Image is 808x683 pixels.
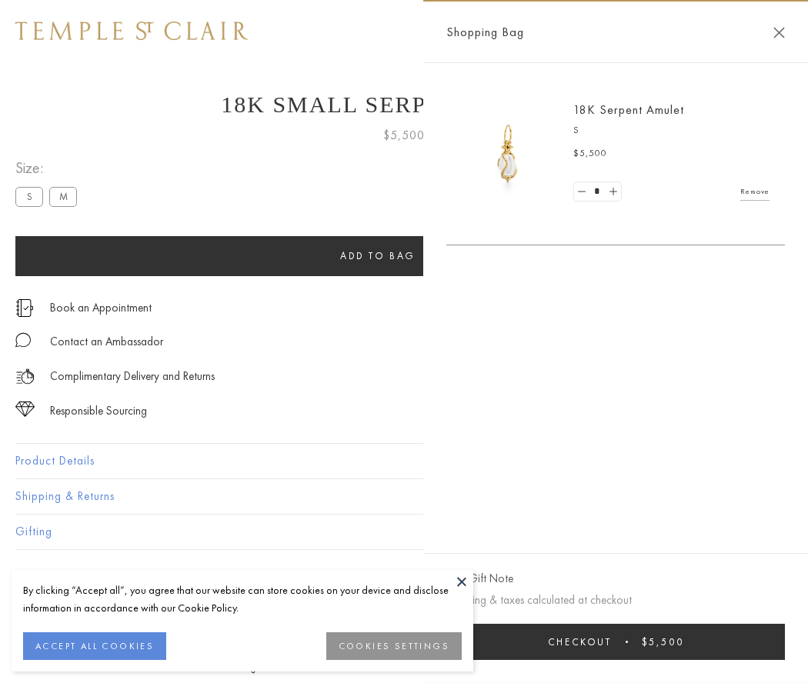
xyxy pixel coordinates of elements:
[574,182,589,202] a: Set quantity to 0
[50,299,152,316] a: Book an Appointment
[15,479,793,514] button: Shipping & Returns
[446,569,513,588] button: Add Gift Note
[462,108,554,200] img: P51836-E11SERPPV
[326,632,462,660] button: COOKIES SETTINGS
[573,146,607,162] span: $5,500
[15,155,83,181] span: Size:
[50,401,147,421] div: Responsible Sourcing
[49,187,77,206] label: M
[15,515,793,549] button: Gifting
[15,367,35,386] img: icon_delivery.svg
[548,635,612,648] span: Checkout
[740,183,770,200] a: Remove
[50,367,215,386] p: Complimentary Delivery and Returns
[15,299,34,317] img: icon_appointment.svg
[15,332,31,348] img: MessageIcon-01_2.svg
[573,123,770,138] p: S
[23,581,462,617] div: By clicking “Accept all”, you agree that our website can store cookies on your device and disclos...
[446,22,524,42] span: Shopping Bag
[23,632,166,660] button: ACCEPT ALL COOKIES
[15,22,248,40] img: Temple St. Clair
[15,444,793,478] button: Product Details
[383,125,425,145] span: $5,500
[573,102,684,118] a: 18K Serpent Amulet
[15,92,793,118] h1: 18K Small Serpent Amulet
[773,27,785,38] button: Close Shopping Bag
[446,624,785,660] button: Checkout $5,500
[446,591,785,610] p: Shipping & taxes calculated at checkout
[15,236,740,276] button: Add to bag
[642,635,684,648] span: $5,500
[15,187,43,206] label: S
[50,332,163,351] div: Contact an Ambassador
[605,182,620,202] a: Set quantity to 2
[15,401,35,417] img: icon_sourcing.svg
[340,249,416,262] span: Add to bag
